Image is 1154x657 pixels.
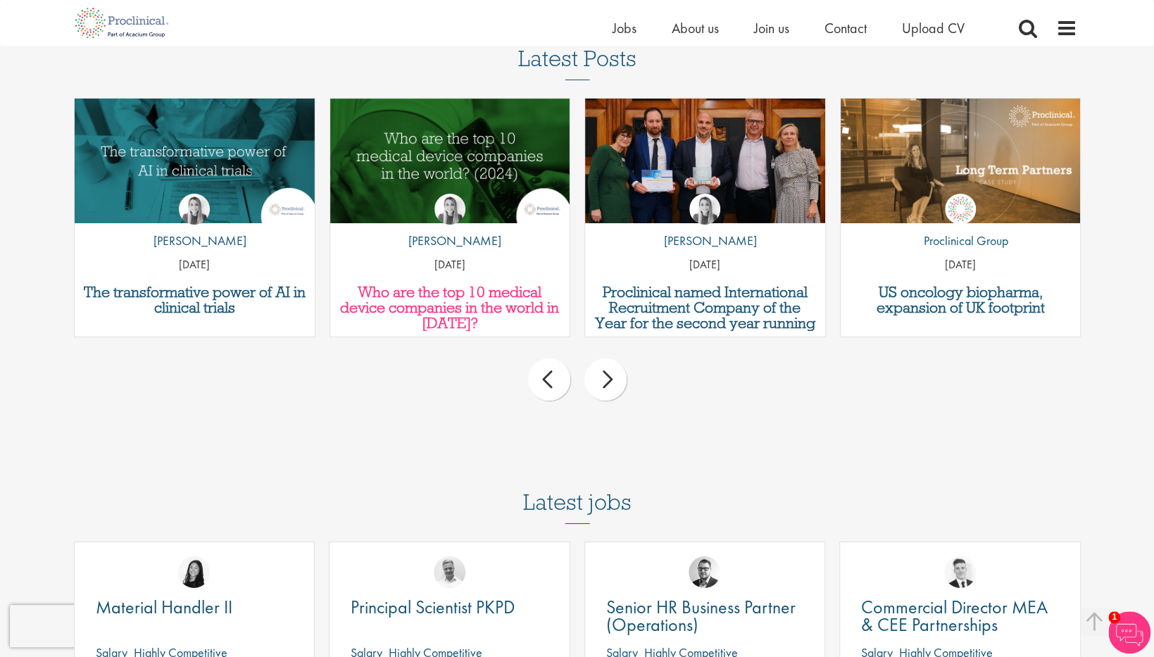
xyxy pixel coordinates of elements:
[585,257,825,273] p: [DATE]
[689,556,720,588] img: Niklas Kaminski
[912,232,1008,250] p: Proclinical Group
[592,284,818,331] a: Proclinical named International Recruitment Company of the Year for the second year running
[96,599,294,616] a: Material Handler II
[143,194,246,257] a: Hannah Burke [PERSON_NAME]
[398,232,501,250] p: [PERSON_NAME]
[912,194,1008,257] a: Proclinical Group Proclinical Group
[841,99,1081,235] img: US oncology biopharma, expansion of UK footprint |Proclinical case study
[330,257,570,273] p: [DATE]
[143,232,246,250] p: [PERSON_NAME]
[96,595,232,619] span: Material Handler II
[330,99,570,223] img: Top 10 Medical Device Companies 2024
[824,19,867,37] a: Contact
[653,232,757,250] p: [PERSON_NAME]
[82,284,308,315] a: The transformative power of AI in clinical trials
[902,19,965,37] a: Upload CV
[178,556,210,588] img: Numhom Sudsok
[75,99,315,223] a: Link to a post
[672,19,719,37] a: About us
[653,194,757,257] a: Hannah Burke [PERSON_NAME]
[398,194,501,257] a: Hannah Burke [PERSON_NAME]
[613,19,636,37] a: Jobs
[330,99,570,223] a: Link to a post
[1108,611,1120,623] span: 1
[841,99,1081,223] a: Link to a post
[518,46,636,80] h3: Latest Posts
[75,99,315,223] img: The Transformative Power of AI in Clinical Trials | Proclinical
[528,358,570,401] div: prev
[179,194,210,225] img: Hannah Burke
[585,99,825,224] img: Proclinical receives APSCo International Recruitment Company of the Year award
[861,599,1059,634] a: Commercial Director MEA & CEE Partnerships
[689,194,720,225] img: Hannah Burke
[10,605,190,647] iframe: reCAPTCHA
[337,284,563,331] a: Who are the top 10 medical device companies in the world in [DATE]?
[861,595,1048,637] span: Commercial Director MEA & CEE Partnerships
[523,455,632,524] h3: Latest jobs
[75,257,315,273] p: [DATE]
[841,257,1081,273] p: [DATE]
[944,556,976,588] img: Nicolas Daniel
[584,358,627,401] div: next
[606,599,804,634] a: Senior HR Business Partner (Operations)
[585,99,825,223] a: Link to a post
[434,194,465,225] img: Hannah Burke
[606,595,796,637] span: Senior HR Business Partner (Operations)
[351,599,548,616] a: Principal Scientist PKPD
[434,556,465,588] img: Joshua Bye
[351,595,515,619] span: Principal Scientist PKPD
[1108,611,1150,653] img: Chatbot
[848,284,1074,315] a: US oncology biopharma, expansion of UK footprint
[945,194,976,225] img: Proclinical Group
[754,19,789,37] a: Join us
